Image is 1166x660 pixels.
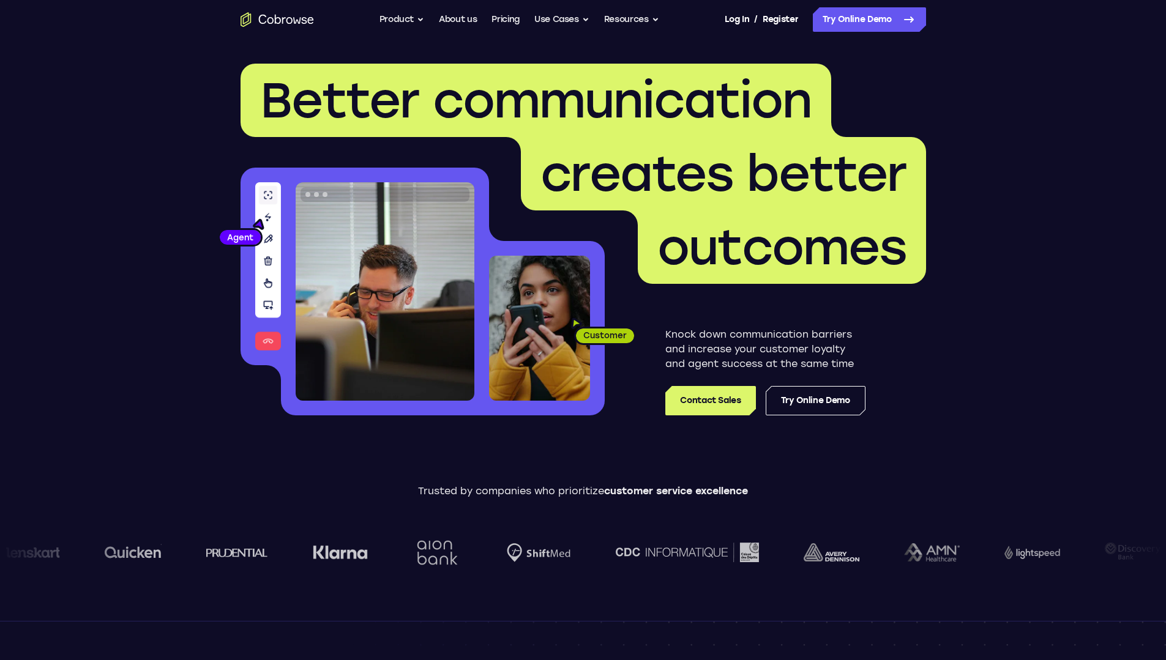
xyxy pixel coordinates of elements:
a: Log In [725,7,749,32]
img: Lightspeed [992,546,1047,558]
span: outcomes [657,218,906,276]
span: Better communication [260,71,812,130]
span: creates better [540,144,906,203]
a: About us [439,7,477,32]
button: Product [379,7,425,32]
span: customer service excellence [604,485,748,497]
img: A customer support agent talking on the phone [296,182,474,401]
img: A customer holding their phone [489,256,590,401]
button: Resources [604,7,659,32]
a: Go to the home page [241,12,314,27]
img: avery-dennison [791,543,846,562]
img: CDC Informatique [603,543,746,562]
span: / [754,12,758,27]
img: Aion Bank [400,528,450,577]
a: Contact Sales [665,386,755,415]
a: Register [763,7,798,32]
img: Shiftmed [495,543,558,562]
img: prudential [193,547,255,557]
a: Try Online Demo [813,7,926,32]
p: Knock down communication barriers and increase your customer loyalty and agent success at the sam... [665,327,865,371]
img: AMN Healthcare [891,543,947,562]
a: Pricing [491,7,520,32]
img: Klarna [300,545,355,560]
a: Try Online Demo [766,386,865,415]
button: Use Cases [534,7,589,32]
